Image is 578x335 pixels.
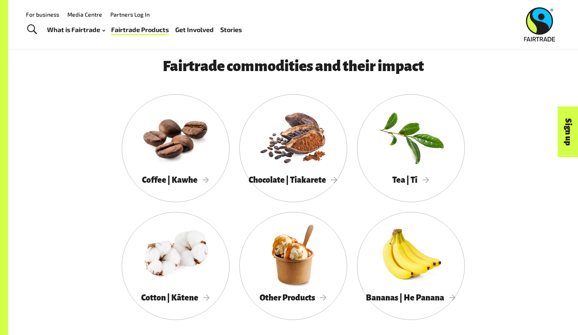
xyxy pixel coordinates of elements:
a: Fairtrade Products [111,24,169,36]
h3: Fairtrade commodities and their impact [105,58,481,75]
a: Partners Log In [110,11,150,18]
a: What is Fairtrade [47,24,105,36]
span: Coffee | Kawhe [142,175,209,184]
a: Cotton | Kātene [122,212,230,320]
span: Chocolate | Tiakarete [249,175,338,184]
span: Tea | Tī [392,175,429,184]
a: Media Centre [67,11,102,18]
a: Get Involved [175,24,214,36]
a: Chocolate | Tiakarete [239,94,347,202]
a: Toggle Search [22,19,42,40]
span: Other Products [260,293,327,302]
a: Tea | Tī [357,94,465,202]
a: Bananas | He Panana [357,212,465,320]
a: Other Products [239,212,347,320]
a: Coffee | Kawhe [122,94,230,202]
img: Fairtrade Australia New Zealand logo [524,7,555,41]
span: Bananas | He Panana [366,293,456,302]
a: Stories [220,24,242,36]
span: Cotton | Kātene [141,293,210,302]
a: For business [26,11,59,18]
